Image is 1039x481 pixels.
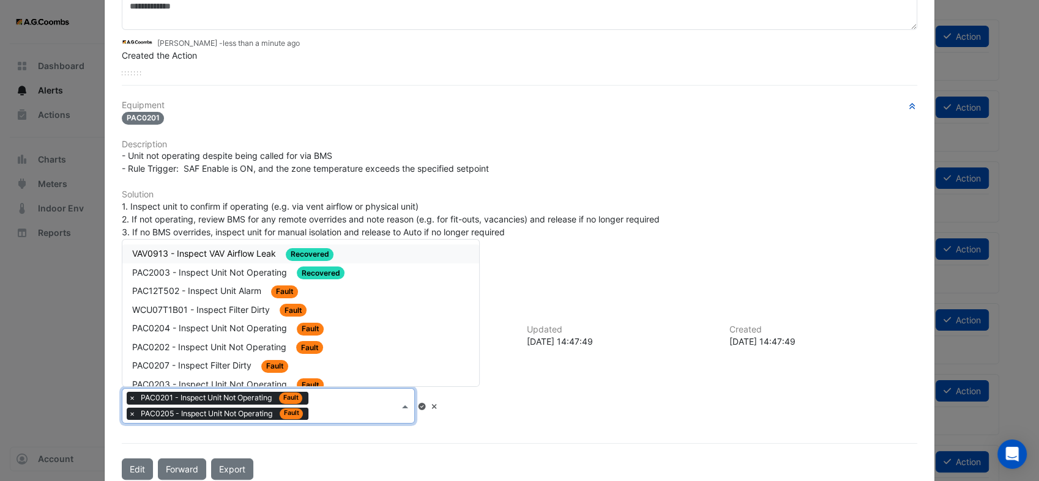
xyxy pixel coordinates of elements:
div: Open Intercom Messenger [997,439,1027,469]
h6: Solution [122,189,917,200]
span: PAC0205 - Inspect Unit Not Operating [141,408,275,419]
h6: Created [729,325,917,335]
ng-dropdown-panel: Options list [122,239,480,387]
span: PAC0201 - Inspect Unit Not Operating [141,392,274,403]
span: - Unit not operating despite being called for via BMS - Rule Trigger: SAF Enable is ON, and the z... [122,150,489,174]
button: Edit [122,458,153,480]
span: × [127,408,138,420]
span: 1. Inspect unit to confirm if operating (e.g. via vent airflow or physical unit) 2. If not operat... [122,201,660,237]
h6: Linked Alerts [122,373,917,383]
span: Fault [297,323,324,336]
span: Created the Action [122,50,197,61]
span: PAC0204 - Inspect Unit Not Operating [132,323,289,333]
h6: Equipment [122,100,917,111]
span: PAC0201 [122,112,165,125]
span: Fault [279,392,303,403]
div: [DATE] 14:47:49 [729,335,917,348]
img: AG Coombs [122,35,152,49]
a: Export [211,458,253,480]
span: PAC0207 - Inspect Filter Dirty [132,360,254,370]
span: Fault [296,341,324,354]
small: [PERSON_NAME] - [157,38,300,49]
span: × [127,392,138,404]
button: Forward [158,458,206,480]
span: Recovered [297,266,345,279]
h6: Description [122,139,917,150]
span: 2025-09-09 14:47:49 [223,39,300,48]
span: WCU07T1B01 - Inspect Filter Dirty [132,304,272,315]
span: PAC2003 - Inspect Unit Not Operating [132,267,289,277]
span: Fault [297,378,324,391]
h6: Attachments: 0 [122,253,917,263]
span: PAC0202 - Inspect Unit Not Operating [132,342,289,352]
span: Fault [280,408,304,419]
span: PAC0205 - Inspect Unit Not Operating [138,408,309,420]
span: PAC12T502 - Inspect Unit Alarm [132,285,264,296]
span: Fault [271,285,299,298]
span: Fault [280,304,307,317]
div: [DATE] 14:47:49 [527,335,715,348]
span: Recovered [286,248,334,261]
span: PAC0203 - Inspect Unit Not Operating [132,379,289,389]
h6: Updated [527,325,715,335]
span: VAV0913 - Inspect VAV Airflow Leak [132,248,278,259]
span: Fault [261,360,289,373]
span: PAC0201 - Inspect Unit Not Operating [138,392,308,404]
